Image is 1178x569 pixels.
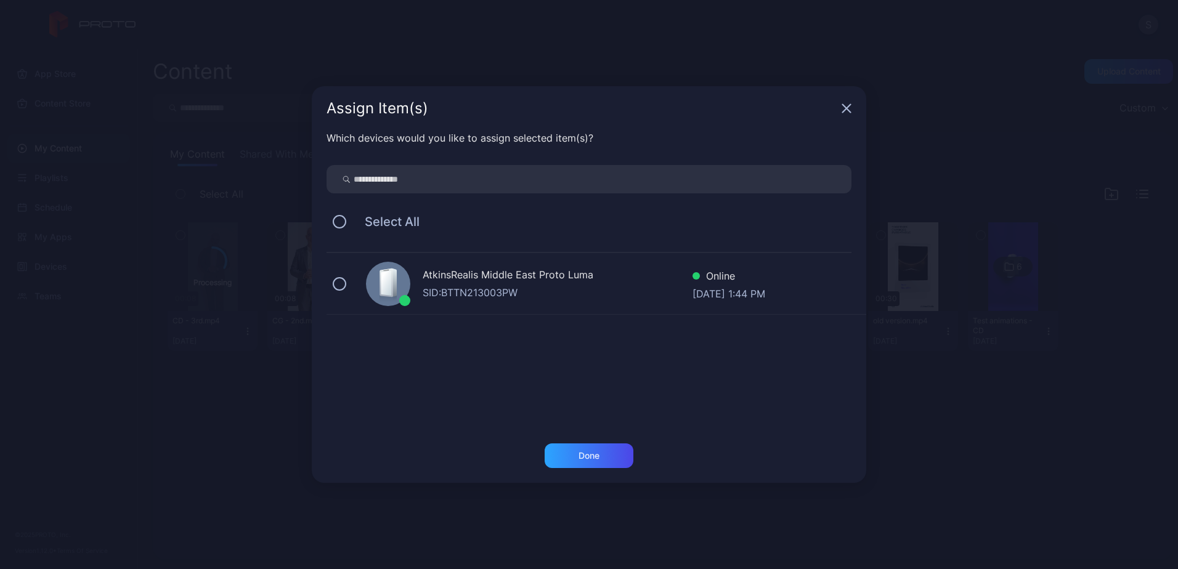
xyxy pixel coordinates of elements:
[693,286,765,299] div: [DATE] 1:44 PM
[352,214,420,229] span: Select All
[545,443,633,468] button: Done
[327,101,837,116] div: Assign Item(s)
[579,451,599,461] div: Done
[693,268,765,286] div: Online
[423,285,693,300] div: SID: BTTN213003PW
[423,267,693,285] div: AtkinsRealis Middle East Proto Luma
[327,131,851,145] div: Which devices would you like to assign selected item(s)?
